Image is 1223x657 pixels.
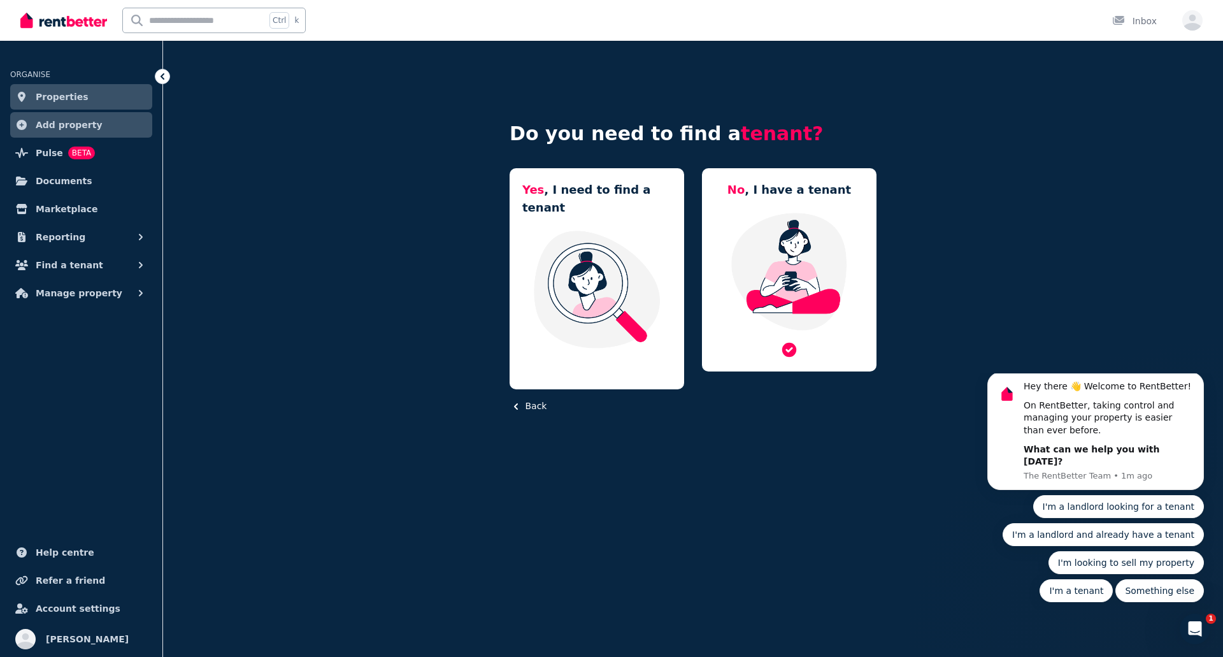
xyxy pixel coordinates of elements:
[10,280,152,306] button: Manage property
[80,178,236,201] button: Quick reply: I'm looking to sell my property
[10,252,152,278] button: Find a tenant
[10,224,152,250] button: Reporting
[10,112,152,138] a: Add property
[36,601,120,616] span: Account settings
[36,89,89,105] span: Properties
[522,181,671,217] h5: , I need to find a tenant
[968,373,1223,610] iframe: Intercom notifications message
[36,173,92,189] span: Documents
[36,285,122,301] span: Manage property
[1206,614,1216,624] span: 1
[1180,614,1210,644] iframe: Intercom live chat
[55,26,226,64] div: On RentBetter, taking control and managing your property is easier than ever before.
[36,229,85,245] span: Reporting
[727,183,745,196] span: No
[10,140,152,166] a: PulseBETA
[36,201,97,217] span: Marketplace
[68,147,95,159] span: BETA
[269,12,289,29] span: Ctrl
[34,150,236,173] button: Quick reply: I'm a landlord and already have a tenant
[55,7,226,20] div: Hey there 👋 Welcome to RentBetter!
[715,212,864,331] img: Manage my property
[10,596,152,621] a: Account settings
[55,97,226,108] p: Message from The RentBetter Team, sent 1m ago
[36,573,105,588] span: Refer a friend
[55,7,226,95] div: Message content
[36,117,103,133] span: Add property
[71,206,145,229] button: Quick reply: I'm a tenant
[522,183,544,196] span: Yes
[10,568,152,593] a: Refer a friend
[36,145,63,161] span: Pulse
[510,122,876,145] h4: Do you need to find a
[147,206,236,229] button: Quick reply: Something else
[65,122,236,145] button: Quick reply: I'm a landlord looking for a tenant
[36,257,103,273] span: Find a tenant
[55,71,191,94] b: What can we help you with [DATE]?
[10,168,152,194] a: Documents
[522,229,671,349] img: I need a tenant
[20,11,107,30] img: RentBetter
[36,545,94,560] span: Help centre
[10,540,152,565] a: Help centre
[727,181,851,199] h5: , I have a tenant
[294,15,299,25] span: k
[741,122,823,145] span: tenant?
[510,400,547,413] button: Back
[19,122,236,229] div: Quick reply options
[46,632,129,647] span: [PERSON_NAME]
[10,70,50,79] span: ORGANISE
[29,10,49,31] img: Profile image for The RentBetter Team
[10,84,152,110] a: Properties
[10,196,152,222] a: Marketplace
[1112,15,1157,27] div: Inbox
